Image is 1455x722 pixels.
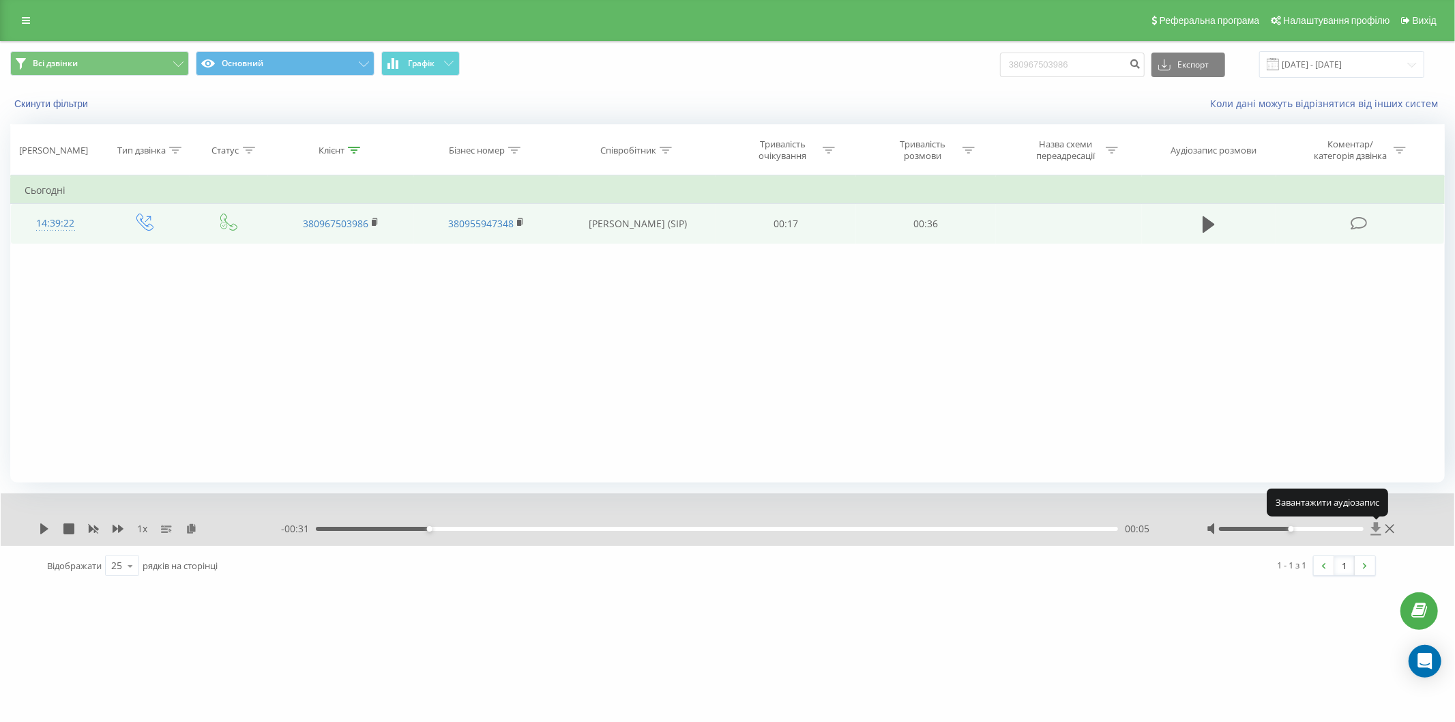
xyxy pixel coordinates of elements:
[1160,15,1260,26] span: Реферальна програма
[1409,645,1441,678] div: Open Intercom Messenger
[25,210,87,237] div: 14:39:22
[1278,558,1307,572] div: 1 - 1 з 1
[281,522,316,536] span: - 00:31
[1310,139,1390,162] div: Коментар/категорія дзвінка
[408,59,435,68] span: Графік
[117,145,166,156] div: Тип дзвінка
[10,51,189,76] button: Всі дзвінки
[1289,526,1294,532] div: Accessibility label
[212,145,239,156] div: Статус
[111,559,122,573] div: 25
[1029,139,1102,162] div: Назва схеми переадресації
[1171,145,1256,156] div: Аудіозапис розмови
[143,560,218,572] span: рядків на сторінці
[10,98,95,110] button: Скинути фільтри
[11,177,1445,204] td: Сьогодні
[1267,489,1388,516] div: Завантажити аудіозапис
[856,204,996,244] td: 00:36
[1000,53,1145,77] input: Пошук за номером
[559,204,716,244] td: [PERSON_NAME] (SIP)
[449,145,505,156] div: Бізнес номер
[196,51,374,76] button: Основний
[1210,97,1445,110] a: Коли дані можуть відрізнятися вiд інших систем
[1413,15,1437,26] span: Вихід
[1151,53,1225,77] button: Експорт
[716,204,856,244] td: 00:17
[47,560,102,572] span: Відображати
[319,145,344,156] div: Клієнт
[137,522,147,536] span: 1 x
[381,51,460,76] button: Графік
[746,139,819,162] div: Тривалість очікування
[33,58,78,69] span: Всі дзвінки
[1334,556,1355,575] a: 1
[303,217,368,230] a: 380967503986
[1125,522,1149,536] span: 00:05
[426,526,432,532] div: Accessibility label
[1283,15,1390,26] span: Налаштування профілю
[448,217,514,230] a: 380955947348
[600,145,656,156] div: Співробітник
[886,139,959,162] div: Тривалість розмови
[19,145,88,156] div: [PERSON_NAME]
